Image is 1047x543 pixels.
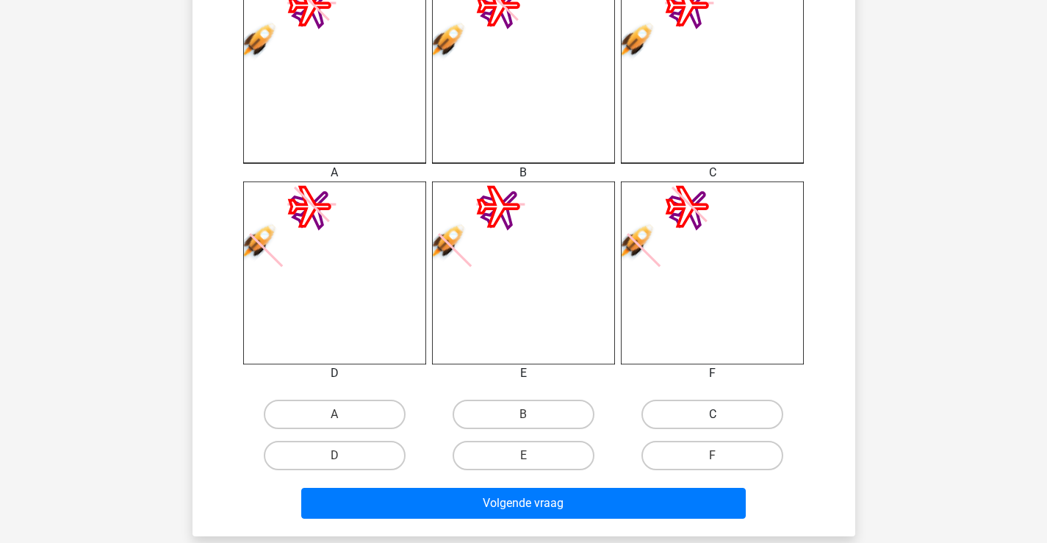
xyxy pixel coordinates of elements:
div: E [421,364,626,382]
div: D [232,364,437,382]
label: F [641,441,783,470]
button: Volgende vraag [301,488,746,519]
div: F [610,364,815,382]
div: B [421,164,626,181]
label: A [264,400,406,429]
label: D [264,441,406,470]
div: C [610,164,815,181]
label: E [453,441,594,470]
label: B [453,400,594,429]
div: A [232,164,437,181]
label: C [641,400,783,429]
